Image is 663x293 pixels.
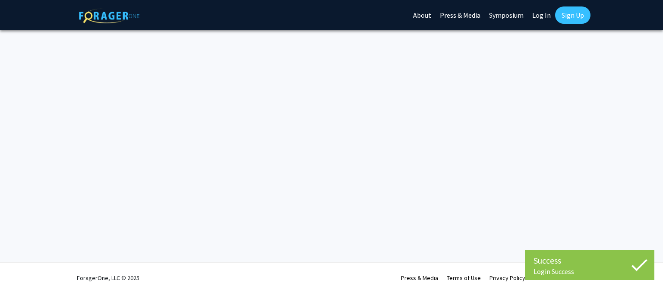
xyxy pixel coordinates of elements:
div: ForagerOne, LLC © 2025 [77,263,139,293]
a: Terms of Use [447,274,481,282]
a: Press & Media [401,274,438,282]
img: ForagerOne Logo [79,8,139,23]
div: Login Success [534,267,646,276]
div: Success [534,254,646,267]
a: Privacy Policy [489,274,525,282]
a: Sign Up [555,6,590,24]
